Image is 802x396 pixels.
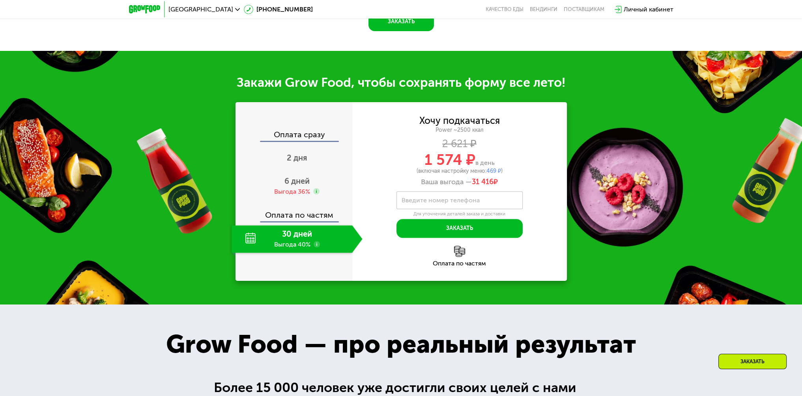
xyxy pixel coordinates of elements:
[419,116,500,125] div: Хочу подкачаться
[718,354,787,369] div: Заказать
[402,198,480,202] label: Введите номер телефона
[352,140,567,148] div: 2 621 ₽
[352,178,567,187] div: Ваша выгода —
[396,219,523,238] button: Заказать
[530,6,557,13] a: Вендинги
[486,6,523,13] a: Качество еды
[454,246,465,257] img: l6xcnZfty9opOoJh.png
[287,153,307,163] span: 2 дня
[352,168,567,174] div: (включая настройку меню: )
[396,211,523,217] div: Для уточнения деталей заказа и доставки
[368,12,434,31] button: Заказать
[486,168,501,174] span: 469 ₽
[564,6,604,13] div: поставщикам
[624,5,673,14] div: Личный кабинет
[352,260,567,267] div: Оплата по частям
[284,176,310,186] span: 6 дней
[236,203,352,221] div: Оплата по частям
[424,151,475,169] span: 1 574 ₽
[352,127,567,134] div: Power ~2500 ккал
[148,325,654,364] div: Grow Food — про реальный результат
[244,5,313,14] a: [PHONE_NUMBER]
[274,187,310,196] div: Выгода 36%
[236,131,352,141] div: Оплата сразу
[472,177,494,186] span: 31 416
[168,6,233,13] span: [GEOGRAPHIC_DATA]
[475,159,495,166] span: в день
[472,178,498,187] span: ₽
